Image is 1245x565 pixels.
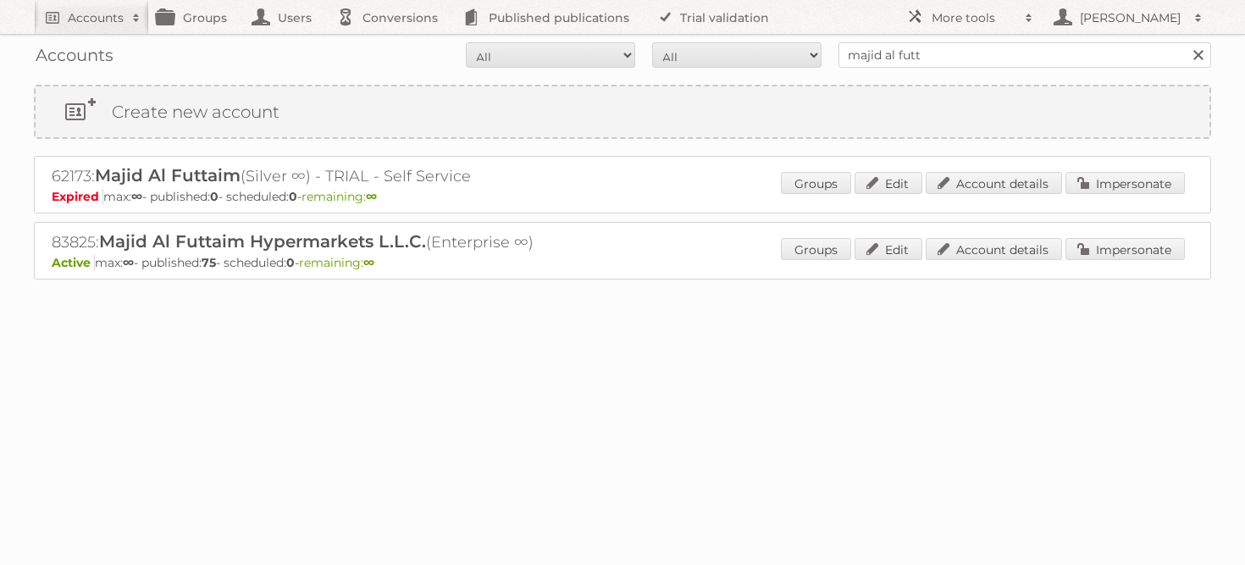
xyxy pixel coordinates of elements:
[36,86,1209,137] a: Create new account
[68,9,124,26] h2: Accounts
[1076,9,1186,26] h2: [PERSON_NAME]
[95,165,241,186] span: Majid Al Futtaim
[926,238,1062,260] a: Account details
[855,172,922,194] a: Edit
[1065,172,1185,194] a: Impersonate
[781,238,851,260] a: Groups
[926,172,1062,194] a: Account details
[123,255,134,270] strong: ∞
[52,255,1193,270] p: max: - published: - scheduled: -
[286,255,295,270] strong: 0
[932,9,1016,26] h2: More tools
[299,255,374,270] span: remaining:
[363,255,374,270] strong: ∞
[210,189,219,204] strong: 0
[302,189,377,204] span: remaining:
[52,255,95,270] span: Active
[855,238,922,260] a: Edit
[52,189,1193,204] p: max: - published: - scheduled: -
[1065,238,1185,260] a: Impersonate
[52,165,645,187] h2: 62173: (Silver ∞) - TRIAL - Self Service
[781,172,851,194] a: Groups
[366,189,377,204] strong: ∞
[52,231,645,253] h2: 83825: (Enterprise ∞)
[289,189,297,204] strong: 0
[131,189,142,204] strong: ∞
[202,255,216,270] strong: 75
[99,231,426,252] span: Majid Al Futtaim Hypermarkets L.L.C.
[52,189,103,204] span: Expired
